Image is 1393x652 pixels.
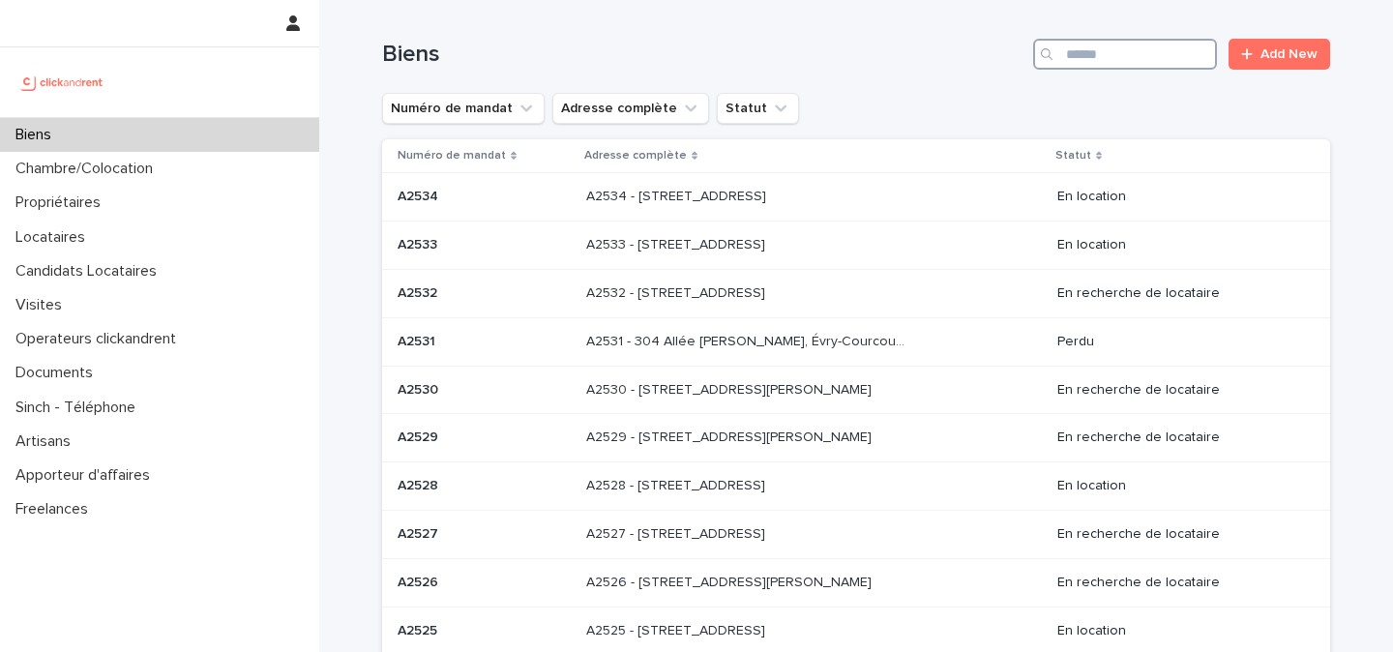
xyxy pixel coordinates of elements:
[586,571,875,591] p: A2526 - [STREET_ADDRESS][PERSON_NAME]
[1057,623,1299,639] p: En location
[586,330,912,350] p: A2531 - 304 Allée Pablo Neruda, Évry-Courcouronnes 91000
[1057,478,1299,494] p: En location
[8,432,86,451] p: Artisans
[717,93,799,124] button: Statut
[398,282,441,302] p: A2532
[382,414,1330,462] tr: A2529A2529 A2529 - [STREET_ADDRESS][PERSON_NAME]A2529 - [STREET_ADDRESS][PERSON_NAME] En recherch...
[382,41,1025,69] h1: Biens
[398,522,442,543] p: A2527
[382,462,1330,511] tr: A2528A2528 A2528 - [STREET_ADDRESS]A2528 - [STREET_ADDRESS] En location
[398,185,442,205] p: A2534
[8,399,151,417] p: Sinch - Téléphone
[586,426,875,446] p: A2529 - 14 rue Honoré de Balzac, Garges-lès-Gonesse 95140
[1057,285,1299,302] p: En recherche de locataire
[1229,39,1330,70] a: Add New
[382,269,1330,317] tr: A2532A2532 A2532 - [STREET_ADDRESS]A2532 - [STREET_ADDRESS] En recherche de locataire
[382,317,1330,366] tr: A2531A2531 A2531 - 304 Allée [PERSON_NAME], Évry-Courcouronnes 91000A2531 - 304 Allée [PERSON_NAM...
[586,522,769,543] p: A2527 - [STREET_ADDRESS]
[1057,526,1299,543] p: En recherche de locataire
[398,145,506,166] p: Numéro de mandat
[586,474,769,494] p: A2528 - [STREET_ADDRESS]
[382,510,1330,558] tr: A2527A2527 A2527 - [STREET_ADDRESS]A2527 - [STREET_ADDRESS] En recherche de locataire
[398,474,442,494] p: A2528
[382,366,1330,414] tr: A2530A2530 A2530 - [STREET_ADDRESS][PERSON_NAME]A2530 - [STREET_ADDRESS][PERSON_NAME] En recherch...
[8,500,104,519] p: Freelances
[1057,189,1299,205] p: En location
[586,619,769,639] p: A2525 - [STREET_ADDRESS]
[1057,575,1299,591] p: En recherche de locataire
[552,93,709,124] button: Adresse complète
[398,571,442,591] p: A2526
[382,222,1330,270] tr: A2533A2533 A2533 - [STREET_ADDRESS]A2533 - [STREET_ADDRESS] En location
[586,233,769,253] p: A2533 - [STREET_ADDRESS]
[398,619,441,639] p: A2525
[8,228,101,247] p: Locataires
[382,93,545,124] button: Numéro de mandat
[398,330,439,350] p: A2531
[1057,430,1299,446] p: En recherche de locataire
[1033,39,1217,70] input: Search
[1057,382,1299,399] p: En recherche de locataire
[398,426,442,446] p: A2529
[8,296,77,314] p: Visites
[382,558,1330,607] tr: A2526A2526 A2526 - [STREET_ADDRESS][PERSON_NAME]A2526 - [STREET_ADDRESS][PERSON_NAME] En recherch...
[1057,237,1299,253] p: En location
[8,126,67,144] p: Biens
[1057,334,1299,350] p: Perdu
[584,145,687,166] p: Adresse complète
[1055,145,1091,166] p: Statut
[8,330,192,348] p: Operateurs clickandrent
[15,63,109,102] img: UCB0brd3T0yccxBKYDjQ
[8,160,168,178] p: Chambre/Colocation
[586,185,770,205] p: A2534 - 134 Cours Aquitaine, Boulogne-Billancourt 92100
[382,173,1330,222] tr: A2534A2534 A2534 - [STREET_ADDRESS]A2534 - [STREET_ADDRESS] En location
[8,364,108,382] p: Documents
[586,282,769,302] p: A2532 - [STREET_ADDRESS]
[398,233,441,253] p: A2533
[398,378,442,399] p: A2530
[8,466,165,485] p: Apporteur d'affaires
[8,262,172,281] p: Candidats Locataires
[8,193,116,212] p: Propriétaires
[1260,47,1318,61] span: Add New
[586,378,875,399] p: A2530 - [STREET_ADDRESS][PERSON_NAME]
